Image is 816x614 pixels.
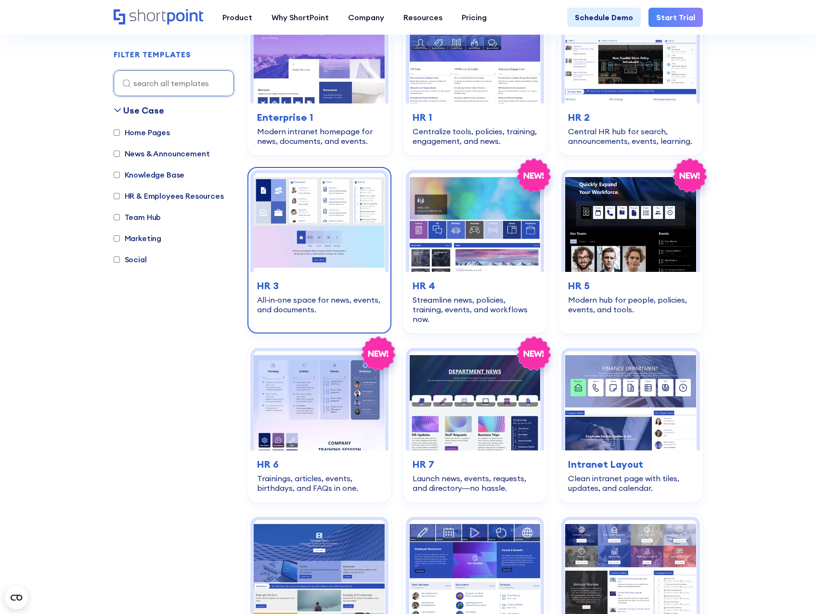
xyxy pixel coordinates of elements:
input: News & Announcement [114,151,120,157]
div: Why ShortPoint [272,12,329,23]
div: Central HR hub for search, announcements, events, learning. [568,127,693,146]
img: HR 3 – HR Intranet Template: All‑in‑one space for news, events, and documents. [254,173,385,272]
div: Clean intranet page with tiles, updates, and calendar. [568,473,693,493]
a: Start Trial [648,8,703,27]
a: Product [213,8,262,27]
label: News & Announcement [114,148,210,159]
h3: HR 5 [568,279,693,293]
img: HR 4 – SharePoint HR Intranet Template: Streamline news, policies, training, events, and workflow... [409,173,541,272]
h3: HR 6 [257,457,382,472]
div: Resources [403,12,442,23]
h3: Enterprise 1 [257,110,382,125]
a: Why ShortPoint [262,8,338,27]
input: Marketing [114,235,120,242]
label: HR & Employees Resources [114,190,224,202]
a: Home [114,9,203,26]
div: Use Case [123,104,164,117]
div: Launch news, events, requests, and directory—no hassle. [413,473,537,493]
h3: HR 2 [568,110,693,125]
h3: HR 3 [257,279,382,293]
div: Trainings, articles, events, birthdays, and FAQs in one. [257,473,382,493]
div: All‑in‑one space for news, events, and documents. [257,295,382,314]
a: Schedule Demo [567,8,641,27]
label: Home Pages [114,127,170,138]
h3: HR 7 [413,457,537,472]
a: Company [338,8,394,27]
h3: HR 1 [413,110,537,125]
div: Product [222,12,252,23]
div: Modern intranet homepage for news, documents, and events. [257,127,382,146]
label: Marketing [114,232,162,244]
label: Social [114,254,147,265]
img: HR 1 – Human Resources Template: Centralize tools, policies, training, engagement, and news. [409,5,541,103]
div: Centralize tools, policies, training, engagement, and news. [413,127,537,146]
div: Company [348,12,384,23]
div: Modern hub for people, policies, events, and tools. [568,295,693,314]
img: Intranet Layout – SharePoint Page Design: Clean intranet page with tiles, updates, and calendar. [565,351,696,450]
img: HR 2 - HR Intranet Portal: Central HR hub for search, announcements, events, learning. [565,5,696,103]
a: HR 7 – HR SharePoint Template: Launch news, events, requests, and directory—no hassle.HR 7Launch ... [403,345,547,502]
img: HR 7 – HR SharePoint Template: Launch news, events, requests, and directory—no hassle. [409,351,541,450]
a: HR 4 – SharePoint HR Intranet Template: Streamline news, policies, training, events, and workflow... [403,167,547,333]
img: HR 6 – HR SharePoint Site Template: Trainings, articles, events, birthdays, and FAQs in one. [254,351,385,450]
input: Team Hub [114,214,120,220]
input: Home Pages [114,129,120,136]
input: Knowledge Base [114,172,120,178]
input: Social [114,256,120,263]
div: Streamline news, policies, training, events, and workflows now. [413,295,537,324]
a: HR 3 – HR Intranet Template: All‑in‑one space for news, events, and documents.HR 3All‑in‑one spac... [247,167,391,333]
a: Intranet Layout – SharePoint Page Design: Clean intranet page with tiles, updates, and calendar.I... [558,345,702,502]
iframe: Chat Widget [768,568,816,614]
label: Knowledge Base [114,169,185,180]
button: Open CMP widget [5,586,28,609]
label: Team Hub [114,211,161,223]
img: Enterprise 1 – SharePoint Homepage Design: Modern intranet homepage for news, documents, and events. [254,5,385,103]
input: search all templates [114,70,234,96]
a: Pricing [452,8,496,27]
a: HR 6 – HR SharePoint Site Template: Trainings, articles, events, birthdays, and FAQs in one.HR 6T... [247,345,391,502]
h2: FILTER TEMPLATES [114,51,191,59]
h3: HR 4 [413,279,537,293]
h3: Intranet Layout [568,457,693,472]
div: Pricing [462,12,487,23]
input: HR & Employees Resources [114,193,120,199]
img: HR 5 – Human Resource Template: Modern hub for people, policies, events, and tools. [565,173,696,272]
a: HR 5 – Human Resource Template: Modern hub for people, policies, events, and tools.HR 5Modern hub... [558,167,702,333]
a: Resources [394,8,452,27]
